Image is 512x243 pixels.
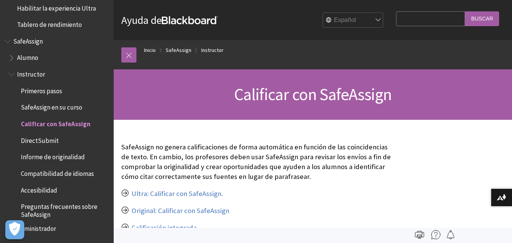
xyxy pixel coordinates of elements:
[132,223,197,232] a: Calificación integrada
[21,201,108,218] span: Preguntas frecuentes sobre SafeAssign
[21,167,94,177] span: Compatibilidad de idiomas
[323,13,384,28] select: Site Language Selector
[446,230,455,239] img: Follow this page
[144,45,156,55] a: Inicio
[17,222,56,232] span: Administrador
[21,85,62,95] span: Primeros pasos
[21,134,59,144] span: DirectSubmit
[21,118,91,128] span: Calificar con SafeAssign
[5,35,109,235] nav: Book outline for Blackboard SafeAssign
[17,52,38,62] span: Alumno
[21,101,82,111] span: SafeAssign en su curso
[5,220,24,239] button: Abrir preferencias
[132,206,229,215] a: Original: Calificar con SafeAssign
[21,184,57,194] span: Accesibilidad
[13,35,43,45] span: SafeAssign
[121,142,392,182] p: SafeAssign no genera calificaciones de forma automática en función de las coincidencias de texto....
[431,230,440,239] img: More help
[465,11,499,26] input: Buscar
[415,230,424,239] img: Print
[162,16,218,24] strong: Blackboard
[234,84,392,105] span: Calificar con SafeAssign
[17,68,45,78] span: Instructor
[132,189,223,198] a: Ultra: Calificar con SafeAssign.
[201,45,224,55] a: Instructor
[17,2,96,12] span: Habilitar la experiencia Ultra
[21,151,85,161] span: Informe de originalidad
[17,18,82,28] span: Tablero de rendimiento
[121,13,218,27] a: Ayuda deBlackboard
[166,45,191,55] a: SafeAssign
